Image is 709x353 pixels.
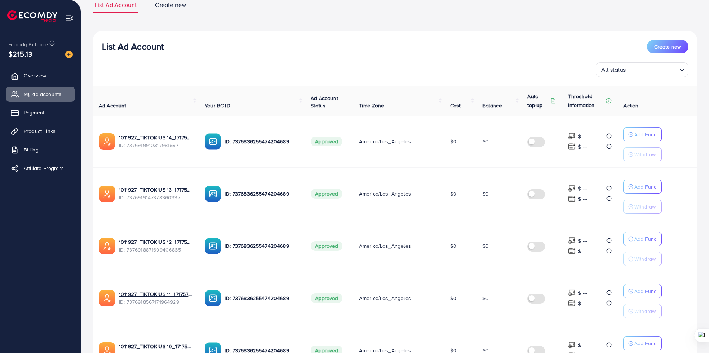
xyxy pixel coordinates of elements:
a: 1011927_TIKTOK US 14_1717573027453 [119,134,193,141]
p: Withdraw [634,202,656,211]
span: $0 [450,294,456,302]
span: Ecomdy Balance [8,41,48,48]
div: Search for option [596,62,688,77]
p: $ --- [578,236,587,245]
span: America/Los_Angeles [359,190,411,197]
p: $ --- [578,132,587,141]
a: Billing [6,142,75,157]
a: 1011927_TIKTOK US 11_1717572729149 [119,290,193,298]
p: Withdraw [634,254,656,263]
p: $ --- [578,184,587,193]
img: top-up amount [568,132,576,140]
span: America/Los_Angeles [359,242,411,250]
span: ID: 7376918567171964929 [119,298,193,306]
span: ID: 7376919147378360337 [119,194,193,201]
img: top-up amount [568,299,576,307]
span: Ad Account Status [311,94,338,109]
p: $ --- [578,299,587,308]
a: Payment [6,105,75,120]
a: Overview [6,68,75,83]
img: top-up amount [568,289,576,297]
div: <span class='underline'>1011927_TIKTOK US 12_1717572803572</span></br>7376918871699406865 [119,238,193,253]
img: top-up amount [568,341,576,349]
span: Create new [155,1,186,9]
div: <span class='underline'>1011927_TIKTOK US 11_1717572729149</span></br>7376918567171964929 [119,290,193,306]
span: My ad accounts [24,90,61,98]
a: 1011927_TIKTOK US 12_1717572803572 [119,238,193,246]
img: ic-ba-acc.ded83a64.svg [205,290,221,306]
p: $ --- [578,289,587,297]
span: List Ad Account [95,1,137,9]
span: Affiliate Program [24,164,63,172]
span: America/Los_Angeles [359,138,411,145]
p: ID: 7376836255474204689 [225,137,299,146]
img: top-up amount [568,195,576,203]
img: ic-ads-acc.e4c84228.svg [99,186,115,202]
button: Withdraw [623,304,662,318]
span: $215.13 [8,49,32,59]
img: ic-ads-acc.e4c84228.svg [99,290,115,306]
img: ic-ba-acc.ded83a64.svg [205,186,221,202]
div: <span class='underline'>1011927_TIKTOK US 14_1717573027453</span></br>7376919910317981697 [119,134,193,149]
span: America/Los_Angeles [359,294,411,302]
p: Add Fund [634,339,657,348]
button: Withdraw [623,147,662,161]
span: Action [623,102,638,109]
iframe: Chat [678,320,703,347]
img: ic-ads-acc.e4c84228.svg [99,238,115,254]
p: $ --- [578,142,587,151]
button: Add Fund [623,127,662,141]
p: Auto top-up [527,92,549,110]
span: Approved [311,137,342,146]
button: Add Fund [623,232,662,246]
a: 1011927_TIKTOK US 13_1717572853057 [119,186,193,193]
p: Add Fund [634,287,657,296]
p: Withdraw [634,150,656,159]
img: top-up amount [568,237,576,244]
img: top-up amount [568,247,576,255]
span: Cost [450,102,461,109]
p: Add Fund [634,182,657,191]
p: ID: 7376836255474204689 [225,242,299,250]
img: top-up amount [568,143,576,150]
img: image [65,51,73,58]
button: Add Fund [623,336,662,350]
input: Search for option [628,63,676,75]
p: $ --- [578,247,587,256]
img: top-up amount [568,184,576,192]
span: All status [600,64,628,75]
p: Withdraw [634,307,656,316]
span: Approved [311,241,342,251]
span: Product Links [24,127,56,135]
span: Balance [482,102,502,109]
button: Withdraw [623,200,662,214]
p: $ --- [578,194,587,203]
span: Overview [24,72,46,79]
img: ic-ads-acc.e4c84228.svg [99,133,115,150]
span: Billing [24,146,39,153]
div: <span class='underline'>1011927_TIKTOK US 13_1717572853057</span></br>7376919147378360337 [119,186,193,201]
p: ID: 7376836255474204689 [225,294,299,303]
span: $0 [482,242,489,250]
p: Threshold information [568,92,604,110]
span: Your BC ID [205,102,230,109]
span: Payment [24,109,44,116]
button: Add Fund [623,284,662,298]
span: Time Zone [359,102,384,109]
span: Approved [311,293,342,303]
img: logo [7,10,57,22]
button: Add Fund [623,180,662,194]
span: Approved [311,189,342,199]
a: Product Links [6,124,75,139]
a: 1011927_TIKTOK US 10_1717572671834 [119,343,193,350]
p: $ --- [578,341,587,350]
h3: List Ad Account [102,41,164,52]
img: ic-ba-acc.ded83a64.svg [205,133,221,150]
span: $0 [450,242,456,250]
button: Withdraw [623,252,662,266]
p: ID: 7376836255474204689 [225,189,299,198]
a: Affiliate Program [6,161,75,176]
img: ic-ba-acc.ded83a64.svg [205,238,221,254]
p: Add Fund [634,234,657,243]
